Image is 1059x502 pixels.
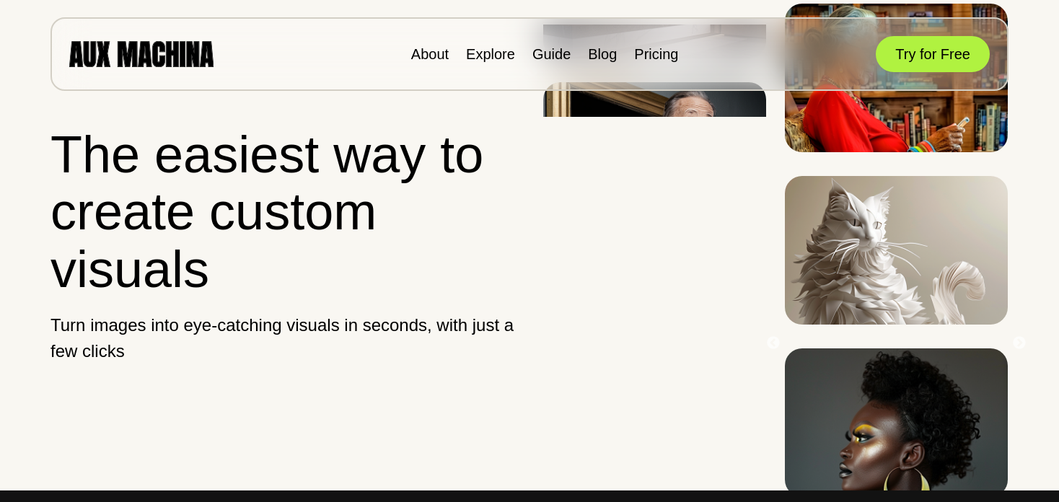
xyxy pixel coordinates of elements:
[785,176,1008,325] img: Image
[876,36,990,72] button: Try for Free
[411,46,449,62] a: About
[50,126,517,298] h1: The easiest way to create custom visuals
[766,336,781,351] button: Previous
[1012,336,1027,351] button: Next
[785,348,1008,497] img: Image
[634,46,678,62] a: Pricing
[588,46,617,62] a: Blog
[69,41,214,66] img: AUX MACHINA
[532,46,571,62] a: Guide
[466,46,515,62] a: Explore
[50,312,517,364] p: Turn images into eye-catching visuals in seconds, with just a few clicks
